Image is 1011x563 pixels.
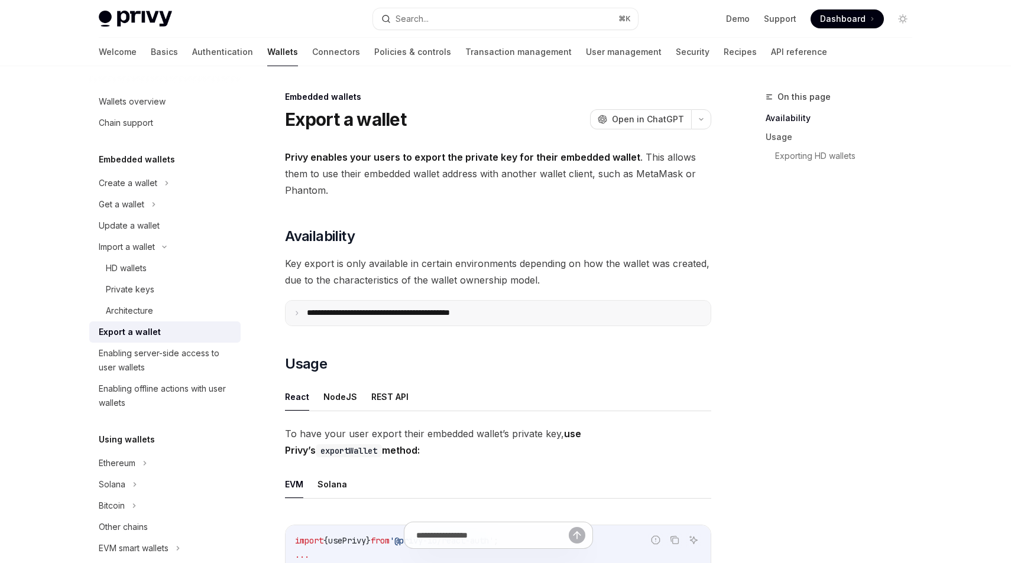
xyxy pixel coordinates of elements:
[316,444,382,457] code: exportWallet
[99,116,153,130] div: Chain support
[99,197,144,211] div: Get a wallet
[612,113,684,125] span: Open in ChatGPT
[99,456,135,470] div: Ethereum
[99,38,137,66] a: Welcome
[99,432,155,447] h5: Using wallets
[285,354,327,373] span: Usage
[396,12,429,26] div: Search...
[89,378,241,414] a: Enabling offline actions with user wallets
[99,325,161,339] div: Export a wallet
[99,541,168,555] div: EVM smart wallets
[285,91,711,103] div: Embedded wallets
[89,321,241,343] a: Export a wallet
[99,346,234,375] div: Enabling server-side access to user wallets
[893,9,912,28] button: Toggle dark mode
[323,383,357,411] button: NodeJS
[106,304,153,318] div: Architecture
[764,13,796,25] a: Support
[317,470,347,498] button: Solana
[766,128,922,147] a: Usage
[89,215,241,236] a: Update a wallet
[618,14,631,24] span: ⌘ K
[99,477,125,492] div: Solana
[89,112,241,134] a: Chain support
[106,261,147,275] div: HD wallets
[811,9,884,28] a: Dashboard
[285,383,309,411] button: React
[99,219,160,233] div: Update a wallet
[99,499,125,513] div: Bitcoin
[775,147,922,165] a: Exporting HD wallets
[99,240,155,254] div: Import a wallet
[820,13,866,25] span: Dashboard
[267,38,298,66] a: Wallets
[151,38,178,66] a: Basics
[374,38,451,66] a: Policies & controls
[99,176,157,190] div: Create a wallet
[465,38,572,66] a: Transaction management
[373,8,638,30] button: Search...⌘K
[726,13,750,25] a: Demo
[724,38,757,66] a: Recipes
[590,109,691,129] button: Open in ChatGPT
[285,109,406,130] h1: Export a wallet
[569,527,585,544] button: Send message
[89,258,241,279] a: HD wallets
[285,470,303,498] button: EVM
[771,38,827,66] a: API reference
[89,300,241,321] a: Architecture
[285,255,711,288] span: Key export is only available in certain environments depending on how the wallet was created, due...
[777,90,831,104] span: On this page
[676,38,709,66] a: Security
[285,151,640,163] strong: Privy enables your users to export the private key for their embedded wallet
[89,279,241,300] a: Private keys
[586,38,662,66] a: User management
[99,520,148,534] div: Other chains
[99,382,234,410] div: Enabling offline actions with user wallets
[285,425,711,458] span: To have your user export their embedded wallet’s private key,
[766,109,922,128] a: Availability
[192,38,253,66] a: Authentication
[371,383,409,411] button: REST API
[285,428,581,456] strong: use Privy’s method:
[285,227,355,246] span: Availability
[89,343,241,378] a: Enabling server-side access to user wallets
[99,11,172,27] img: light logo
[285,149,711,198] span: . This allows them to use their embedded wallet address with another wallet client, such as MetaM...
[106,282,154,297] div: Private keys
[99,95,166,109] div: Wallets overview
[99,152,175,167] h5: Embedded wallets
[89,91,241,112] a: Wallets overview
[89,516,241,538] a: Other chains
[312,38,360,66] a: Connectors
